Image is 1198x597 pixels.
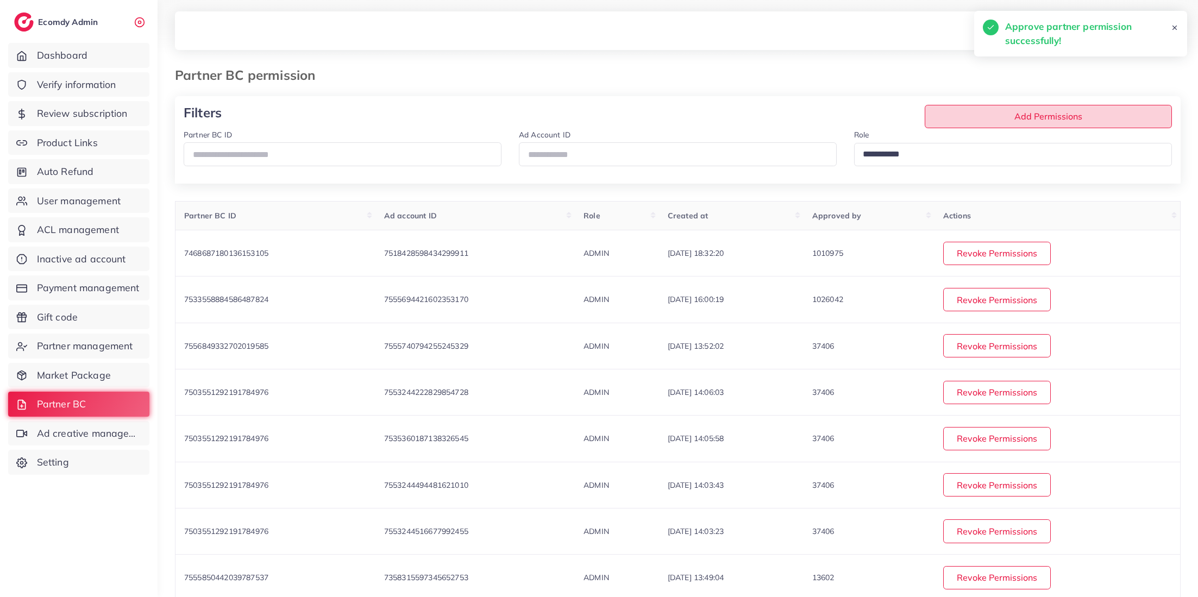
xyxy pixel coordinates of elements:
a: logoEcomdy Admin [14,12,101,32]
a: Product Links [8,130,149,155]
span: 7553244516677992455 [384,526,468,536]
button: Revoke Permissions [943,519,1051,543]
span: 7503551292191784976 [184,480,268,490]
span: Verify information [37,78,116,92]
span: 1010975 [812,248,843,258]
span: Product Links [37,136,98,150]
span: 7358315597345652753 [384,573,468,582]
span: ADMIN [584,294,609,304]
h5: Approve partner permission successfully! [1005,20,1171,48]
a: Payment management [8,275,149,300]
span: Actions [943,211,971,221]
span: [DATE] 14:05:58 [668,433,724,443]
span: User management [37,194,121,208]
h3: Filters [184,105,348,121]
span: [DATE] 13:49:04 [668,573,724,582]
span: [DATE] 14:06:03 [668,387,724,397]
input: Search for option [859,146,1158,163]
span: 37406 [812,387,835,397]
span: 1026042 [812,294,843,304]
span: 7555740794255245329 [384,341,468,351]
span: ADMIN [584,248,609,258]
span: 7533558884586487824 [184,294,268,304]
span: 7518428598434299911 [384,248,468,258]
a: Dashboard [8,43,149,68]
span: Approved by [812,211,862,221]
span: Role [584,211,600,221]
span: Review subscription [37,106,128,121]
button: Revoke Permissions [943,427,1051,450]
span: 7555850442039787537 [184,573,268,582]
span: 7468687180136153105 [184,248,268,258]
button: Add Permissions [925,105,1172,128]
label: Role [854,129,869,140]
span: 7535360187138326545 [384,433,468,443]
span: 7503551292191784976 [184,387,268,397]
h2: Ecomdy Admin [38,17,101,27]
span: ADMIN [584,341,609,351]
span: Ad account ID [384,211,437,221]
a: Ad creative management [8,421,149,446]
a: ACL management [8,217,149,242]
a: Review subscription [8,101,149,126]
a: Inactive ad account [8,247,149,272]
span: Setting [37,455,69,469]
span: ADMIN [584,480,609,490]
span: Partner BC [37,397,86,411]
span: Payment management [37,281,140,295]
button: Revoke Permissions [943,381,1051,404]
span: Auto Refund [37,165,94,179]
span: Created at [668,211,708,221]
label: Partner BC ID [184,129,232,140]
span: ADMIN [584,387,609,397]
span: 7553244222829854728 [384,387,468,397]
span: Market Package [37,368,111,382]
span: 37406 [812,433,835,443]
a: Gift code [8,305,149,330]
span: 37406 [812,526,835,536]
a: Partner BC [8,392,149,417]
span: Dashboard [37,48,87,62]
span: [DATE] 14:03:23 [668,526,724,536]
a: Setting [8,450,149,475]
button: Revoke Permissions [943,288,1051,311]
span: Inactive ad account [37,252,126,266]
span: [DATE] 16:00:19 [668,294,724,304]
span: 13602 [812,573,835,582]
span: 7556849332702019585 [184,341,268,351]
span: 7503551292191784976 [184,433,268,443]
span: ACL management [37,223,119,237]
h3: Partner BC permission [175,67,324,83]
div: Search for option [854,143,1172,166]
img: logo [14,12,34,32]
a: Partner management [8,334,149,359]
span: Ad creative management [37,426,141,441]
a: Verify information [8,72,149,97]
a: Auto Refund [8,159,149,184]
span: Partner BC ID [184,211,236,221]
button: Revoke Permissions [943,334,1051,357]
button: Revoke Permissions [943,473,1051,497]
span: [DATE] 18:32:20 [668,248,724,258]
a: User management [8,188,149,213]
span: ADMIN [584,433,609,443]
button: Revoke Permissions [943,242,1051,265]
span: [DATE] 13:52:02 [668,341,724,351]
span: 37406 [812,341,835,351]
span: ADMIN [584,526,609,536]
span: [DATE] 14:03:43 [668,480,724,490]
a: Market Package [8,363,149,388]
span: 7553244494481621010 [384,480,468,490]
span: ADMIN [584,573,609,582]
span: Partner management [37,339,133,353]
button: Revoke Permissions [943,566,1051,589]
span: 37406 [812,480,835,490]
label: Ad Account ID [519,129,570,140]
span: 7555694421602353170 [384,294,468,304]
span: Gift code [37,310,78,324]
span: 7503551292191784976 [184,526,268,536]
